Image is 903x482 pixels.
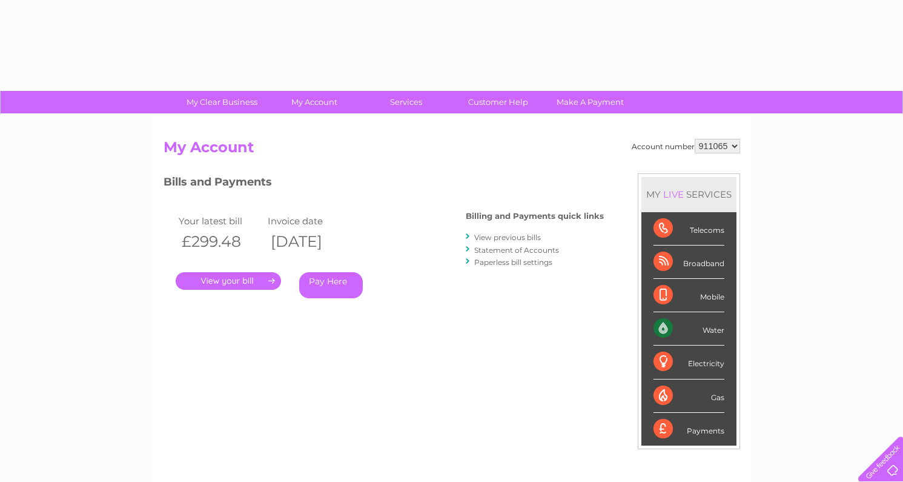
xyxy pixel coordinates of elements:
a: View previous bills [474,233,541,242]
th: £299.48 [176,229,265,254]
a: Services [356,91,456,113]
div: Gas [653,380,724,413]
th: [DATE] [265,229,354,254]
a: Pay Here [299,272,363,298]
div: Payments [653,413,724,446]
div: Water [653,312,724,346]
div: Mobile [653,279,724,312]
td: Your latest bill [176,213,265,229]
div: Telecoms [653,212,724,246]
a: Make A Payment [540,91,640,113]
div: Account number [632,139,740,153]
a: Statement of Accounts [474,246,559,255]
div: LIVE [661,189,686,200]
a: My Clear Business [172,91,272,113]
h2: My Account [164,139,740,162]
div: MY SERVICES [641,177,736,212]
a: . [176,272,281,290]
div: Electricity [653,346,724,379]
a: My Account [264,91,364,113]
h4: Billing and Payments quick links [466,212,604,221]
a: Paperless bill settings [474,258,552,267]
h3: Bills and Payments [164,173,604,195]
div: Broadband [653,246,724,279]
a: Customer Help [448,91,548,113]
td: Invoice date [265,213,354,229]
